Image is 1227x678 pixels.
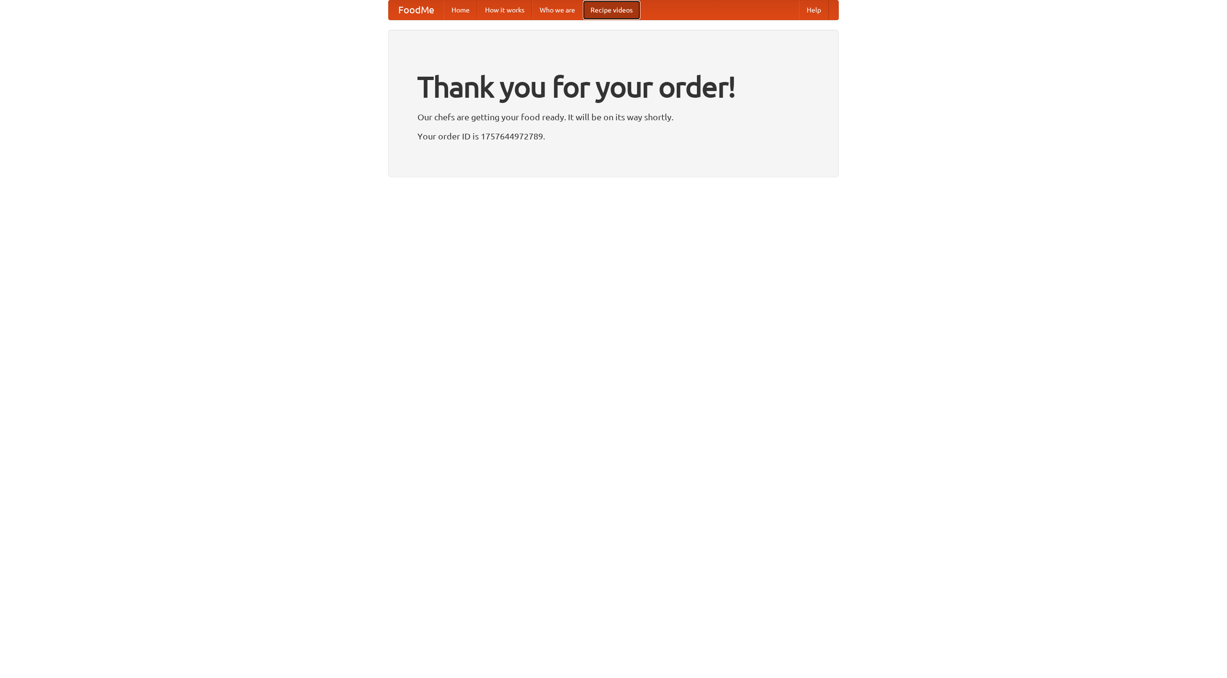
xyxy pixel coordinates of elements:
h1: Thank you for your order! [417,64,810,110]
a: Recipe videos [583,0,640,20]
p: Our chefs are getting your food ready. It will be on its way shortly. [417,110,810,124]
a: Help [799,0,829,20]
p: Your order ID is 1757644972789. [417,129,810,143]
a: FoodMe [389,0,444,20]
a: How it works [477,0,532,20]
a: Home [444,0,477,20]
a: Who we are [532,0,583,20]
